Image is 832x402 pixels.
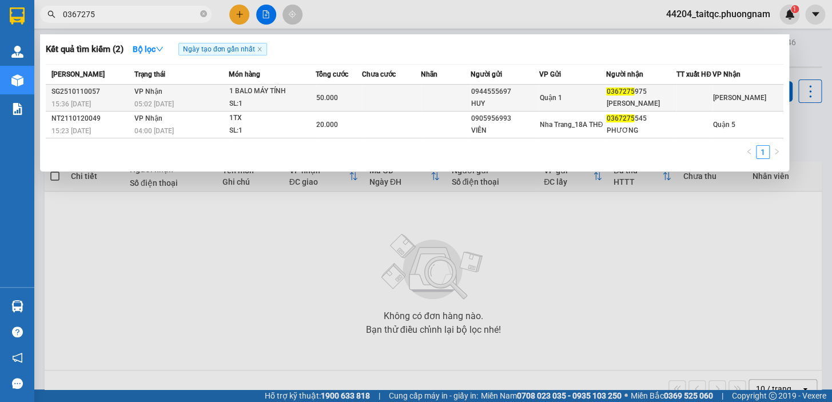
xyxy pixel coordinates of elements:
button: Bộ lọcdown [124,40,173,58]
span: right [773,148,780,155]
a: 1 [757,146,769,158]
div: HUY [471,98,538,110]
span: close-circle [200,10,207,17]
div: [PERSON_NAME] [606,98,676,110]
li: 1 [756,145,770,159]
div: PHƯƠNG [606,125,676,137]
span: VP Nhận [712,70,741,78]
div: 0905956993 [471,113,538,125]
div: 1TX [229,112,315,125]
span: Món hàng [229,70,260,78]
span: close-circle [200,9,207,20]
span: Nhãn [421,70,437,78]
span: Chưa cước [362,70,396,78]
div: 1 BALO MÁY TÍNH [229,85,315,98]
span: Tổng cước [316,70,348,78]
div: 0944555697 [471,86,538,98]
span: Nha Trang_18A THĐ [539,121,603,129]
span: left [746,148,753,155]
span: Trạng thái [134,70,165,78]
div: SL: 1 [229,125,315,137]
span: notification [12,352,23,363]
div: VIÊN [471,125,538,137]
span: 15:36 [DATE] [51,100,91,108]
img: logo-vxr [10,7,25,25]
button: left [742,145,756,159]
span: VP Nhận [134,114,162,122]
span: Ngày tạo đơn gần nhất [178,43,267,55]
span: VP Gửi [539,70,560,78]
h3: Kết quả tìm kiếm ( 2 ) [46,43,124,55]
span: close [257,46,262,52]
span: 04:00 [DATE] [134,127,174,135]
span: 0367275 [606,87,634,95]
input: Tìm tên, số ĐT hoặc mã đơn [63,8,198,21]
div: NT2110120049 [51,113,131,125]
span: question-circle [12,327,23,337]
div: 545 [606,113,676,125]
li: Next Page [770,145,783,159]
span: 20.000 [316,121,338,129]
span: 05:02 [DATE] [134,100,174,108]
span: search [47,10,55,18]
span: [PERSON_NAME] [713,94,766,102]
img: solution-icon [11,103,23,115]
span: down [156,45,164,53]
div: SL: 1 [229,98,315,110]
button: right [770,145,783,159]
span: [PERSON_NAME] [51,70,105,78]
span: Người gửi [471,70,502,78]
span: 50.000 [316,94,338,102]
div: SG2510110057 [51,86,131,98]
span: Quận 1 [539,94,562,102]
div: 975 [606,86,676,98]
span: Quận 5 [713,121,735,129]
li: Previous Page [742,145,756,159]
span: VP Nhận [134,87,162,95]
span: message [12,378,23,389]
span: 0367275 [606,114,634,122]
span: TT xuất HĐ [676,70,711,78]
img: warehouse-icon [11,74,23,86]
img: warehouse-icon [11,46,23,58]
img: warehouse-icon [11,300,23,312]
span: 15:23 [DATE] [51,127,91,135]
span: Người nhận [606,70,643,78]
strong: Bộ lọc [133,45,164,54]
